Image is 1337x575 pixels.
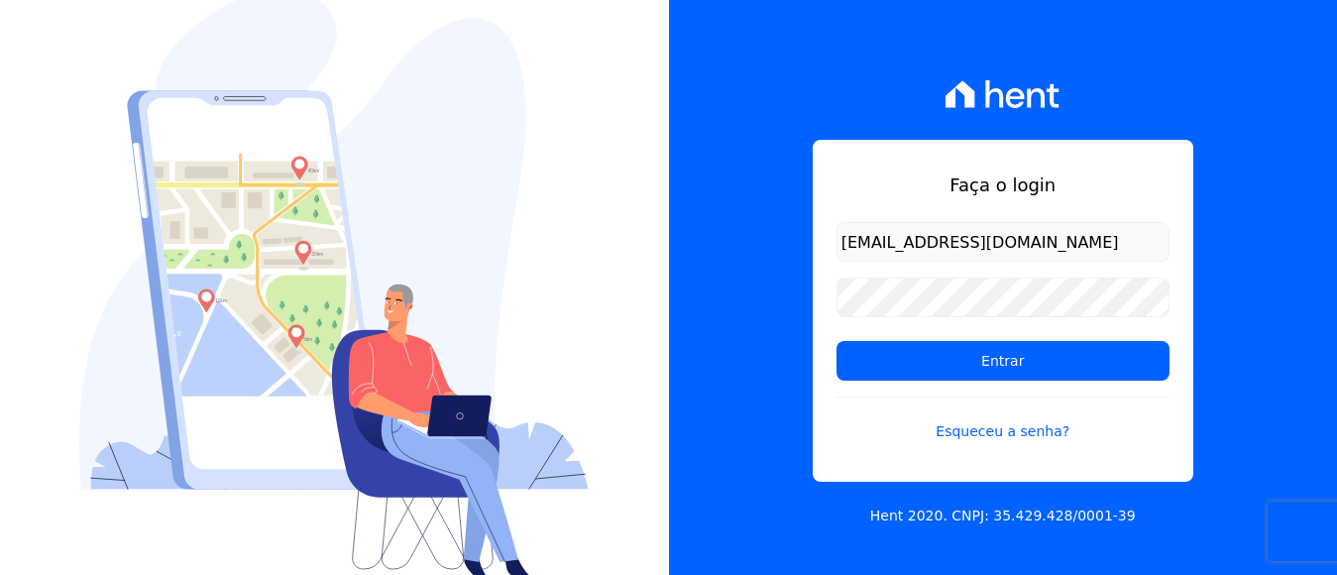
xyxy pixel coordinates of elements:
[836,341,1170,381] input: Entrar
[836,172,1170,198] h1: Faça o login
[870,506,1136,526] p: Hent 2020. CNPJ: 35.429.428/0001-39
[836,222,1170,262] input: Email
[836,397,1170,442] a: Esqueceu a senha?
